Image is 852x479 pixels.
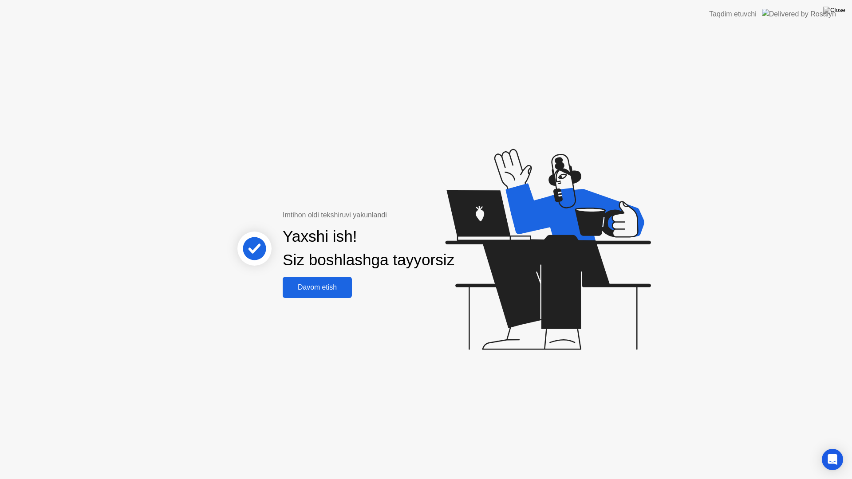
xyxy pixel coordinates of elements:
img: Delivered by Rosalyn [762,9,836,19]
div: Open Intercom Messenger [822,449,843,470]
div: Taqdim etuvchi [709,9,757,20]
div: Davom etish [285,283,349,291]
img: Close [823,7,845,14]
div: Yaxshi ish! Siz boshlashga tayyorsiz [283,225,454,272]
div: Imtihon oldi tekshiruvi yakunlandi [283,210,466,220]
button: Davom etish [283,277,352,298]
